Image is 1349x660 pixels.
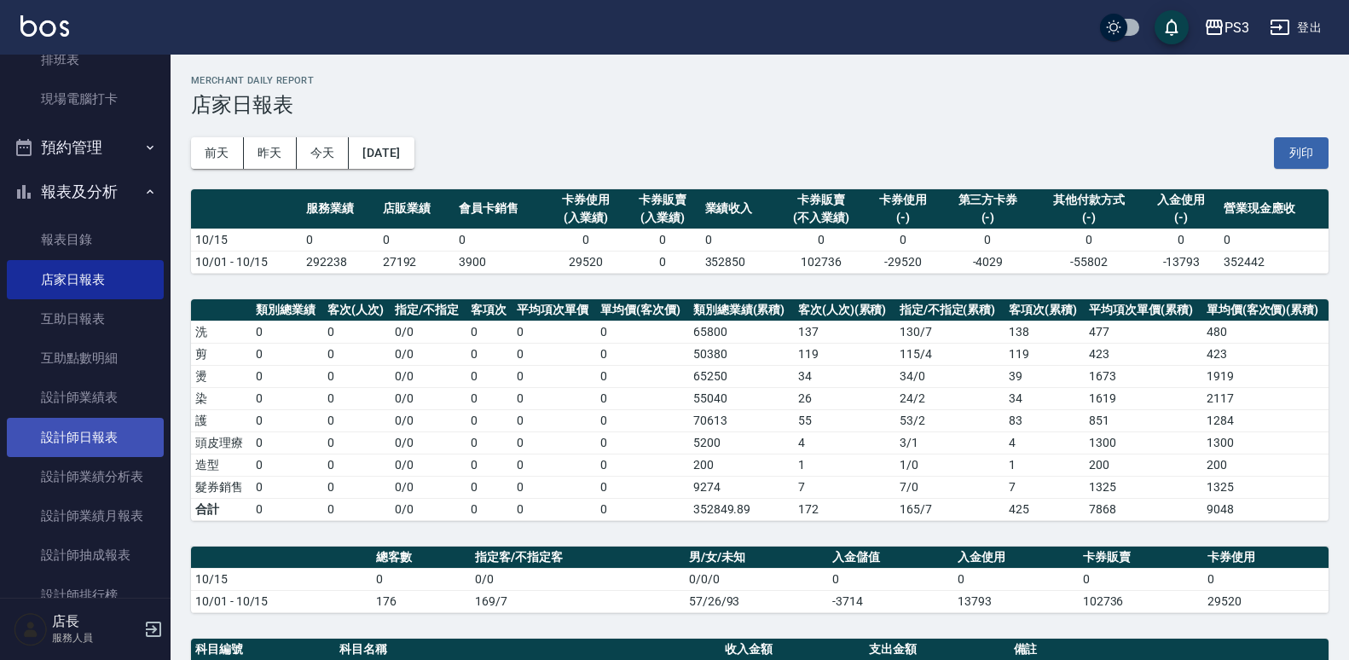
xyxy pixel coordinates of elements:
td: 頭皮理療 [191,431,252,454]
td: 洗 [191,321,252,343]
td: 3 / 1 [895,431,1005,454]
td: 1 [794,454,895,476]
td: 7 [794,476,895,498]
td: -13793 [1143,251,1220,273]
button: 前天 [191,137,244,169]
td: -4029 [941,251,1034,273]
td: 0 [1034,229,1143,251]
div: (入業績) [628,209,697,227]
td: 50380 [689,343,794,365]
td: 0 [624,251,701,273]
td: 0 / 0 [391,365,466,387]
td: 0 [596,365,689,387]
td: 0 [323,321,391,343]
div: 入金使用 [1148,191,1216,209]
button: 報表及分析 [7,170,164,214]
td: 燙 [191,365,252,387]
th: 客項次(累積) [1005,299,1085,321]
td: 0/0 [471,568,685,590]
th: 客次(人次) [323,299,391,321]
td: 護 [191,409,252,431]
th: 指定/不指定 [391,299,466,321]
table: a dense table [191,547,1329,613]
td: 0 [1219,229,1329,251]
td: 200 [1085,454,1202,476]
td: 34 [794,365,895,387]
td: 0 [547,229,624,251]
td: 292238 [302,251,379,273]
th: 卡券販賣 [1079,547,1204,569]
td: 70613 [689,409,794,431]
button: 預約管理 [7,125,164,170]
td: 0 [252,409,323,431]
a: 現場電腦打卡 [7,79,164,119]
td: 480 [1202,321,1329,343]
td: 57/26/93 [685,590,829,612]
td: 1 / 0 [895,454,1005,476]
th: 營業現金應收 [1219,189,1329,229]
td: -29520 [865,251,941,273]
td: 0 [252,321,323,343]
td: 65800 [689,321,794,343]
th: 指定/不指定(累積) [895,299,1005,321]
div: (入業績) [552,209,620,227]
a: 設計師業績分析表 [7,457,164,496]
td: 0 [512,431,596,454]
img: Logo [20,15,69,37]
td: 0 [379,229,455,251]
td: 165/7 [895,498,1005,520]
td: 1325 [1085,476,1202,498]
td: 352849.89 [689,498,794,520]
th: 業績收入 [701,189,778,229]
p: 服務人員 [52,630,139,646]
td: 10/01 - 10/15 [191,590,372,612]
td: 0 [252,365,323,387]
td: 0 [1143,229,1220,251]
div: 卡券販賣 [781,191,860,209]
button: PS3 [1197,10,1256,45]
td: 0/0 [391,498,466,520]
td: 0 [512,476,596,498]
td: 0 / 0 [391,476,466,498]
td: 0 [252,343,323,365]
td: 0 [252,454,323,476]
td: 0 [1079,568,1204,590]
td: 137 [794,321,895,343]
div: 卡券使用 [869,191,937,209]
td: 0 / 0 [391,387,466,409]
td: 24 / 2 [895,387,1005,409]
td: 0 [596,431,689,454]
td: 65250 [689,365,794,387]
th: 入金使用 [953,547,1079,569]
button: [DATE] [349,137,414,169]
td: 0 [512,409,596,431]
td: 9048 [1202,498,1329,520]
th: 男/女/未知 [685,547,829,569]
th: 客次(人次)(累積) [794,299,895,321]
td: 0 [372,568,471,590]
td: 0 [454,229,547,251]
td: 26 [794,387,895,409]
td: 0 [302,229,379,251]
td: 1619 [1085,387,1202,409]
h5: 店長 [52,613,139,630]
td: 髮券銷售 [191,476,252,498]
td: 55040 [689,387,794,409]
a: 排班表 [7,40,164,79]
button: 列印 [1274,137,1329,169]
td: 0 [596,343,689,365]
td: 0 [323,476,391,498]
h3: 店家日報表 [191,93,1329,117]
td: 477 [1085,321,1202,343]
td: 9274 [689,476,794,498]
td: 0 [252,387,323,409]
th: 總客數 [372,547,471,569]
td: 0 [596,454,689,476]
th: 單均價(客次價)(累積) [1202,299,1329,321]
a: 設計師日報表 [7,418,164,457]
td: 0 [252,498,323,520]
td: 0 [323,387,391,409]
div: 卡券使用 [552,191,620,209]
td: 423 [1202,343,1329,365]
td: -3714 [828,590,953,612]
